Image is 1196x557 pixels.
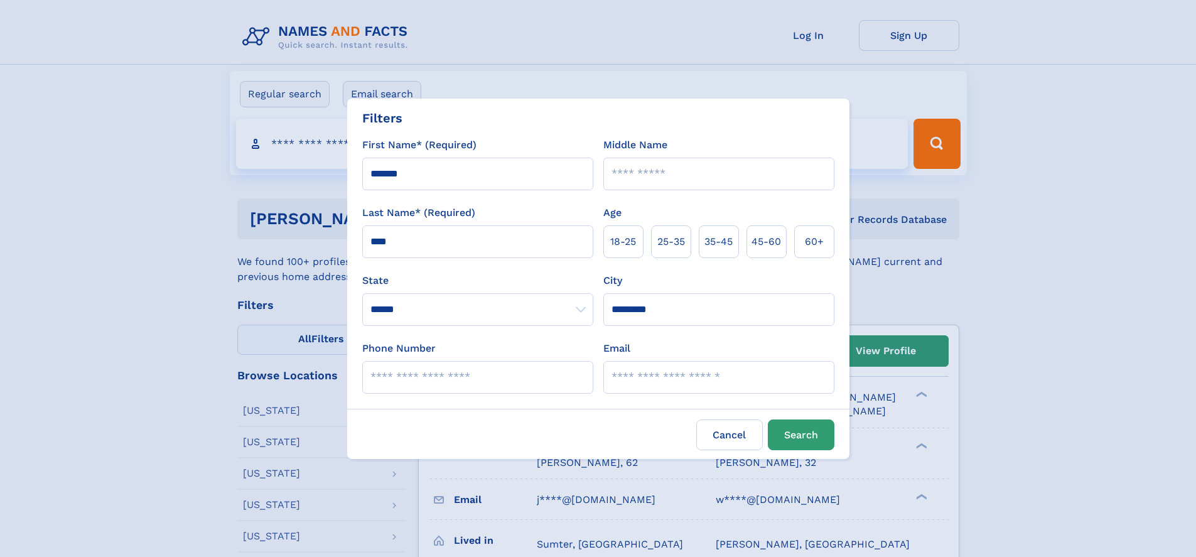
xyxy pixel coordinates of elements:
div: Filters [362,109,402,127]
label: Cancel [696,419,763,450]
label: Phone Number [362,341,436,356]
label: Last Name* (Required) [362,205,475,220]
label: Middle Name [603,138,667,153]
span: 35‑45 [704,234,733,249]
label: Email [603,341,630,356]
span: 25‑35 [657,234,685,249]
button: Search [768,419,834,450]
label: First Name* (Required) [362,138,477,153]
span: 60+ [805,234,824,249]
span: 18‑25 [610,234,636,249]
span: 45‑60 [752,234,781,249]
label: Age [603,205,622,220]
label: State [362,273,593,288]
label: City [603,273,622,288]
